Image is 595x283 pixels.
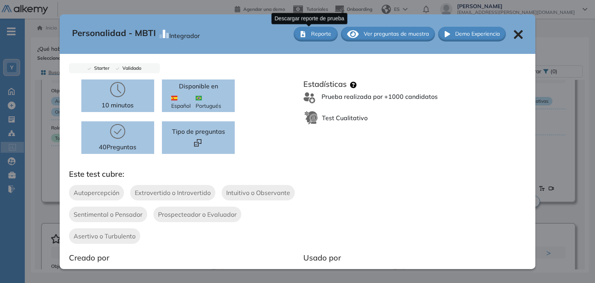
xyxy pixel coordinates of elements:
[226,188,290,197] span: Intuitivo o Observante
[322,113,368,123] span: Test Cualitativo
[171,94,196,110] span: Español
[455,30,500,38] span: Demo Experiencia
[272,13,347,24] div: Descargar reporte de prueba
[158,210,237,219] span: Prospecteador o Evaluador
[99,142,136,152] p: 40 Preguntas
[69,169,297,179] h3: Este test cubre:
[322,92,438,104] span: Prueba realizada por +1000 candidatos
[364,30,429,38] span: Ver preguntas de muestra
[74,188,119,197] span: Autopercepción
[171,96,177,100] img: ESP
[303,79,347,89] h3: Estadísticas
[172,127,225,136] span: Tipo de preguntas
[196,94,226,110] span: Portugués
[194,139,201,147] img: Format test logo
[179,81,218,91] p: Disponible en
[69,253,297,262] h3: Creado por
[72,27,156,41] span: Personalidad - MBTI
[294,27,338,41] button: Reporte
[91,65,110,71] span: Starter
[311,30,331,38] span: Reporte
[196,96,202,100] img: BRA
[169,28,200,40] div: Integrador
[303,253,520,262] h3: Usado por
[74,210,143,219] span: Sentimental o Pensador
[556,246,595,283] div: Widget de chat
[101,100,134,110] p: 10 minutos
[135,188,211,197] span: Extrovertido o Introvertido
[119,65,141,71] span: Validado
[74,231,136,241] span: Asertivo o Turbulento
[556,246,595,283] iframe: Chat Widget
